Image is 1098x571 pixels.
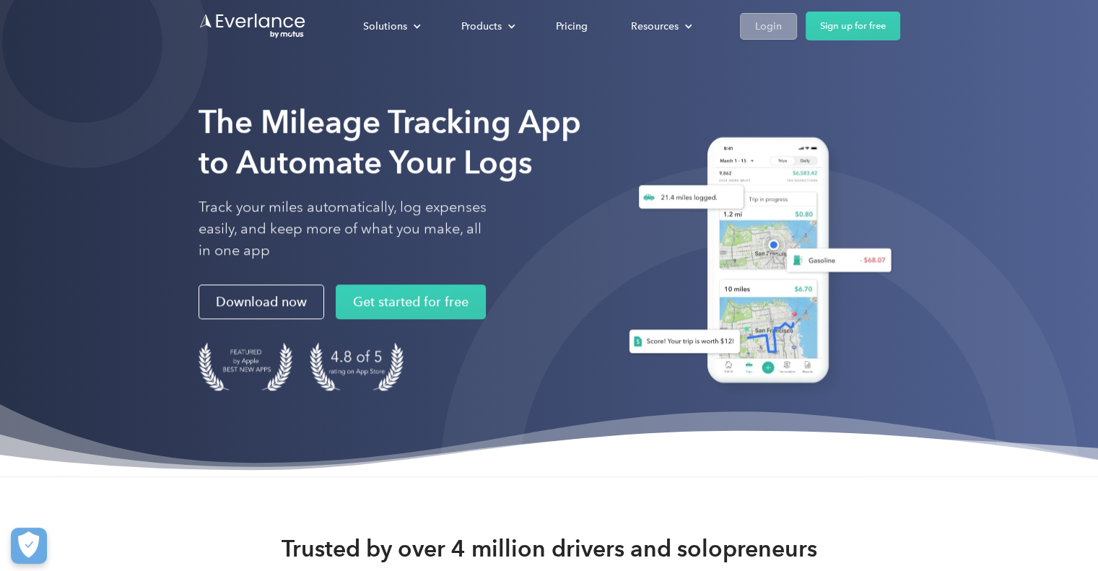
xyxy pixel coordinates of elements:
a: Pricing [541,14,602,39]
div: Products [447,14,527,39]
a: Login [740,13,797,40]
a: Get started for free [336,284,486,319]
div: Solutions [363,17,407,35]
p: Track your miles automatically, log expenses easily, and keep more of what you make, all in one app [199,196,487,261]
div: Resources [631,17,679,35]
div: Resources [616,14,704,39]
div: Pricing [556,17,588,35]
div: Products [461,17,502,35]
a: Go to homepage [199,12,307,40]
strong: Trusted by over 4 million drivers and solopreneurs [282,534,817,563]
div: Solutions [349,14,432,39]
img: 4.9 out of 5 stars on the app store [310,342,404,391]
img: Badge for Featured by Apple Best New Apps [199,342,292,391]
div: Login [755,17,782,35]
strong: The Mileage Tracking App to Automate Your Logs [199,103,581,181]
button: Cookies Settings [11,528,47,564]
img: Everlance, mileage tracker app, expense tracking app [611,126,900,400]
a: Sign up for free [806,12,900,40]
a: Download now [199,284,324,319]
